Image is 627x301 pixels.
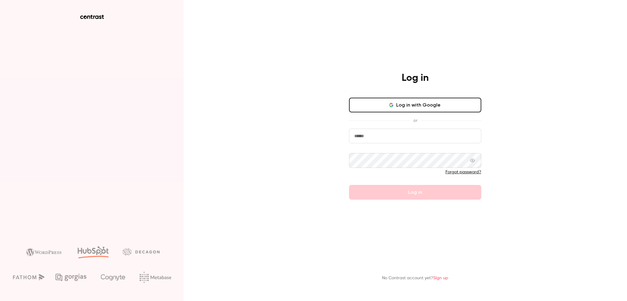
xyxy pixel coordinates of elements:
img: decagon [123,248,160,255]
p: No Contrast account yet? [382,275,448,281]
a: Forgot password? [445,170,481,174]
a: Sign up [433,276,448,280]
button: Log in with Google [349,98,481,112]
span: or [410,117,420,124]
h4: Log in [402,72,429,84]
